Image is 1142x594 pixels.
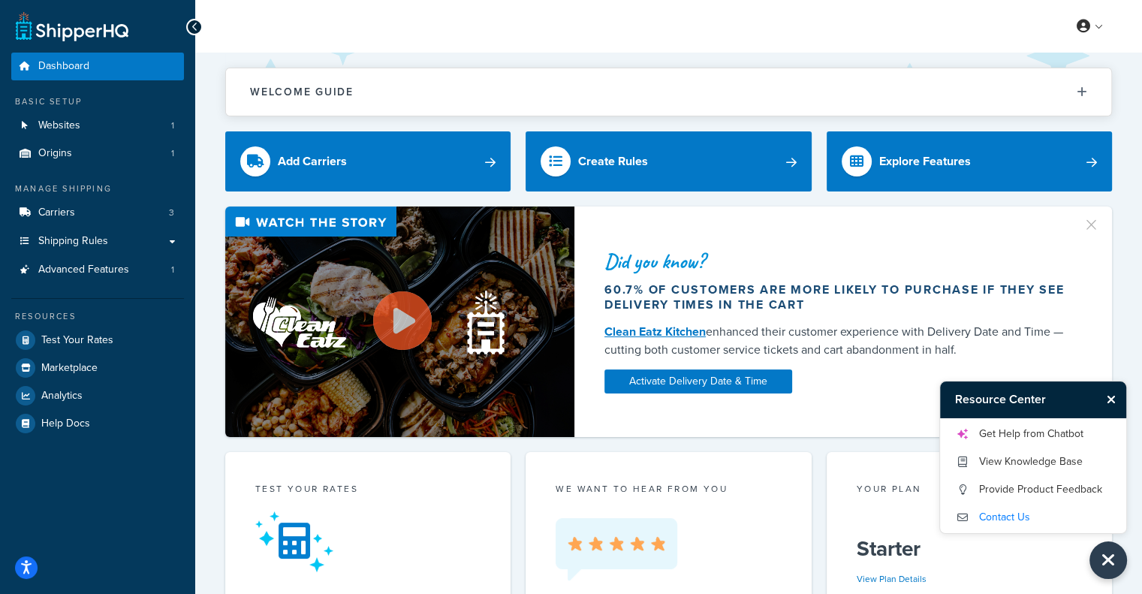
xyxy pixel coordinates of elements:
[857,482,1082,499] div: Your Plan
[11,140,184,167] a: Origins1
[11,112,184,140] a: Websites1
[11,410,184,437] a: Help Docs
[11,112,184,140] li: Websites
[526,131,811,191] a: Create Rules
[226,68,1111,116] button: Welcome Guide
[171,264,174,276] span: 1
[11,354,184,381] a: Marketplace
[38,119,80,132] span: Websites
[11,199,184,227] a: Carriers3
[169,207,174,219] span: 3
[857,572,927,586] a: View Plan Details
[38,60,89,73] span: Dashboard
[11,256,184,284] a: Advanced Features1
[38,147,72,160] span: Origins
[955,450,1111,474] a: View Knowledge Base
[955,478,1111,502] a: Provide Product Feedback
[41,418,90,430] span: Help Docs
[11,228,184,255] a: Shipping Rules
[556,482,781,496] p: we want to hear from you
[225,131,511,191] a: Add Carriers
[1100,390,1126,409] button: Close Resource Center
[11,382,184,409] a: Analytics
[38,264,129,276] span: Advanced Features
[11,53,184,80] a: Dashboard
[38,207,75,219] span: Carriers
[940,381,1100,418] h3: Resource Center
[827,131,1112,191] a: Explore Features
[604,282,1071,312] div: 60.7% of customers are more likely to purchase if they see delivery times in the cart
[38,235,108,248] span: Shipping Rules
[41,334,113,347] span: Test Your Rates
[11,310,184,323] div: Resources
[171,119,174,132] span: 1
[604,323,706,340] a: Clean Eatz Kitchen
[171,147,174,160] span: 1
[1089,541,1127,579] button: Close Resource Center
[11,256,184,284] li: Advanced Features
[278,151,347,172] div: Add Carriers
[41,362,98,375] span: Marketplace
[604,323,1071,359] div: enhanced their customer experience with Delivery Date and Time — cutting both customer service ti...
[578,151,648,172] div: Create Rules
[955,505,1111,529] a: Contact Us
[604,251,1071,272] div: Did you know?
[11,199,184,227] li: Carriers
[604,369,792,393] a: Activate Delivery Date & Time
[225,207,574,437] img: Video thumbnail
[255,482,481,499] div: Test your rates
[41,390,83,403] span: Analytics
[11,95,184,108] div: Basic Setup
[250,86,354,98] h2: Welcome Guide
[879,151,971,172] div: Explore Features
[857,537,1082,561] h5: Starter
[955,422,1111,446] a: Get Help from Chatbot
[11,140,184,167] li: Origins
[11,327,184,354] a: Test Your Rates
[11,182,184,195] div: Manage Shipping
